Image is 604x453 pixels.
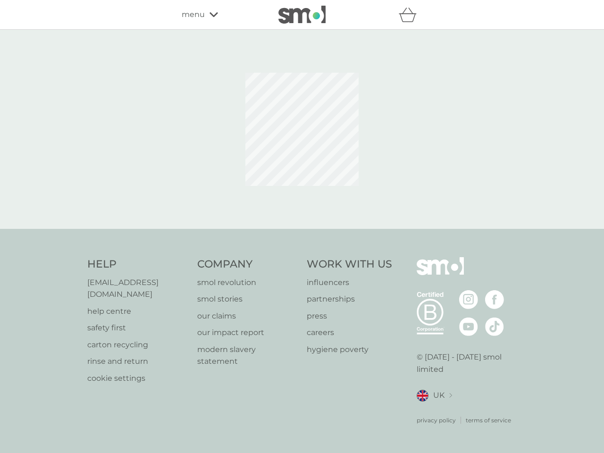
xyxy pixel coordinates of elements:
a: influencers [307,277,392,289]
h4: Help [87,257,188,272]
img: visit the smol Tiktok page [485,317,504,336]
img: visit the smol Facebook page [485,290,504,309]
h4: Work With Us [307,257,392,272]
a: hygiene poverty [307,344,392,356]
a: smol revolution [197,277,298,289]
span: UK [433,389,445,402]
a: carton recycling [87,339,188,351]
p: © [DATE] - [DATE] smol limited [417,351,517,375]
img: visit the smol Instagram page [459,290,478,309]
a: cookie settings [87,372,188,385]
a: smol stories [197,293,298,305]
img: select a new location [449,393,452,398]
img: smol [417,257,464,289]
a: our claims [197,310,298,322]
img: UK flag [417,390,428,402]
a: modern slavery statement [197,344,298,368]
img: smol [278,6,326,24]
a: our impact report [197,327,298,339]
a: privacy policy [417,416,456,425]
a: rinse and return [87,355,188,368]
a: [EMAIL_ADDRESS][DOMAIN_NAME] [87,277,188,301]
span: menu [182,8,205,21]
a: careers [307,327,392,339]
div: basket [399,5,422,24]
a: help centre [87,305,188,318]
a: partnerships [307,293,392,305]
img: visit the smol Youtube page [459,317,478,336]
h4: Company [197,257,298,272]
a: safety first [87,322,188,334]
a: press [307,310,392,322]
a: terms of service [466,416,511,425]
